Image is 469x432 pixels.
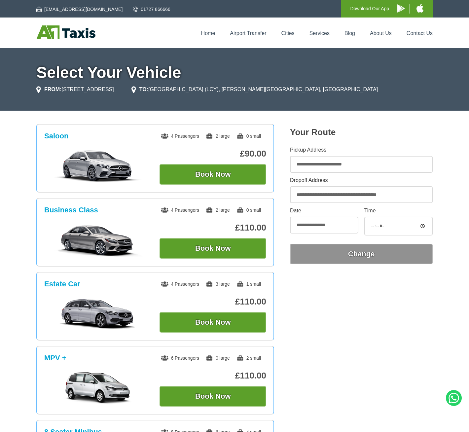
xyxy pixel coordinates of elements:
[290,127,433,137] h2: Your Route
[131,86,378,93] li: [GEOGRAPHIC_DATA] (LCY), [PERSON_NAME][GEOGRAPHIC_DATA], [GEOGRAPHIC_DATA]
[344,30,355,36] a: Blog
[397,4,405,13] img: A1 Taxis Android App
[160,297,266,307] p: £110.00
[309,30,330,36] a: Services
[350,5,389,13] p: Download Our App
[236,281,261,287] span: 1 small
[48,372,147,405] img: MPV +
[133,6,170,13] a: 01727 866666
[160,164,266,185] button: Book Now
[201,30,215,36] a: Home
[44,132,68,140] h3: Saloon
[290,208,358,213] label: Date
[236,207,261,213] span: 0 small
[236,355,261,361] span: 2 small
[36,25,95,39] img: A1 Taxis St Albans LTD
[407,30,433,36] a: Contact Us
[161,281,199,287] span: 4 Passengers
[206,133,230,139] span: 2 large
[370,30,392,36] a: About Us
[48,298,147,331] img: Estate Car
[290,178,433,183] label: Dropoff Address
[44,354,66,362] h3: MPV +
[160,238,266,259] button: Book Now
[36,65,433,81] h1: Select Your Vehicle
[416,4,423,13] img: A1 Taxis iPhone App
[161,355,199,361] span: 6 Passengers
[44,280,80,288] h3: Estate Car
[44,206,98,214] h3: Business Class
[290,147,433,153] label: Pickup Address
[206,355,230,361] span: 0 large
[236,133,261,139] span: 0 small
[161,133,199,139] span: 4 Passengers
[206,207,230,213] span: 2 large
[48,150,147,183] img: Saloon
[160,371,266,381] p: £110.00
[364,208,433,213] label: Time
[230,30,266,36] a: Airport Transfer
[160,386,266,407] button: Book Now
[48,224,147,257] img: Business Class
[160,223,266,233] p: £110.00
[160,149,266,159] p: £90.00
[160,312,266,333] button: Book Now
[44,87,61,92] strong: FROM:
[36,6,123,13] a: [EMAIL_ADDRESS][DOMAIN_NAME]
[290,244,433,264] button: Change
[139,87,148,92] strong: TO:
[281,30,295,36] a: Cities
[36,86,114,93] li: [STREET_ADDRESS]
[161,207,199,213] span: 4 Passengers
[206,281,230,287] span: 3 large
